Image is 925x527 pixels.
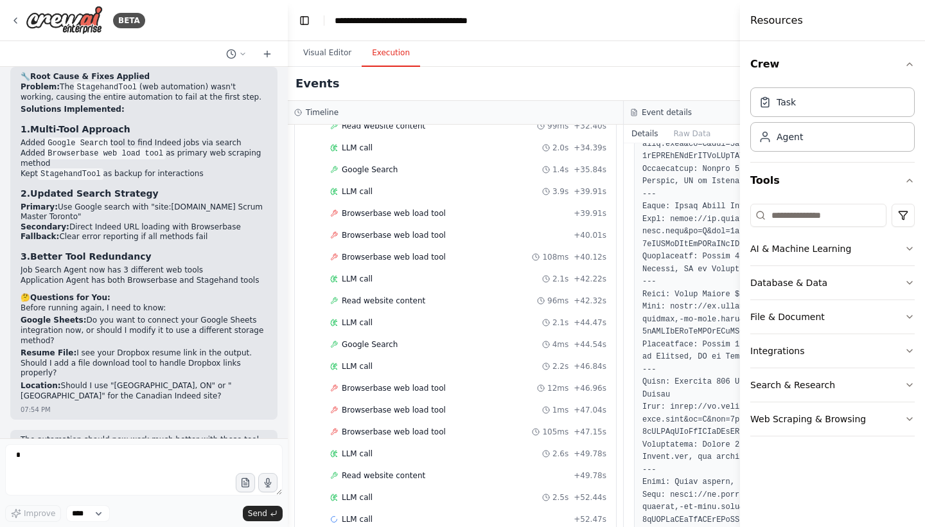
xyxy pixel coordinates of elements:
[574,449,606,459] span: + 49.78s
[342,143,373,153] span: LLM call
[777,130,803,143] div: Agent
[574,317,606,328] span: + 44.47s
[574,165,606,175] span: + 35.84s
[342,208,446,219] span: Browserbase web load tool
[342,230,446,240] span: Browserbase web load tool
[750,334,915,368] button: Integrations
[21,148,267,169] li: Added as primary web scraping method
[342,165,398,175] span: Google Search
[21,82,267,103] p: The (web automation) wasn't working, causing the entire automation to fail at the first step.
[574,208,606,219] span: + 39.91s
[5,505,61,522] button: Improve
[221,46,252,62] button: Switch to previous chat
[342,492,373,503] span: LLM call
[21,169,267,179] li: Kept as backup for interactions
[335,14,479,27] nav: breadcrumb
[777,96,796,109] div: Task
[547,121,568,131] span: 99ms
[21,316,87,325] strong: Google Sheets:
[750,163,915,199] button: Tools
[21,187,267,200] h3: 2.
[21,232,59,241] strong: Fallback:
[342,427,446,437] span: Browserbase web load tool
[26,6,103,35] img: Logo
[750,266,915,299] button: Database & Data
[750,13,803,28] h4: Resources
[547,296,568,306] span: 96ms
[574,492,606,503] span: + 52.44s
[547,383,568,393] span: 12ms
[750,232,915,265] button: AI & Machine Learning
[30,251,152,262] strong: Better Tool Redundancy
[30,188,158,199] strong: Updated Search Strategy
[574,361,606,371] span: + 46.84s
[574,514,606,524] span: + 52.47s
[342,339,398,350] span: Google Search
[750,310,825,323] div: File & Document
[21,138,267,148] li: Added tool to find Indeed jobs via search
[574,230,606,240] span: + 40.01s
[750,402,915,436] button: Web Scraping & Browsing
[21,348,76,357] strong: Resume File:
[552,339,569,350] span: 4ms
[574,470,606,481] span: + 49.78s
[552,274,568,284] span: 2.1s
[248,508,267,519] span: Send
[342,274,373,284] span: LLM call
[574,383,606,393] span: + 46.96s
[542,252,568,262] span: 108ms
[574,405,606,415] span: + 47.04s
[21,265,267,276] li: Job Search Agent now has 3 different web tools
[45,148,166,159] code: Browserbase web load tool
[113,13,145,28] div: BETA
[624,125,666,143] button: Details
[574,252,606,262] span: + 40.12s
[258,473,277,492] button: Click to speak your automation idea
[45,138,110,149] code: Google Search
[293,40,362,67] button: Visual Editor
[750,379,835,391] div: Search & Research
[542,427,568,437] span: 105ms
[30,72,150,81] strong: Root Cause & Fixes Applied
[236,473,255,492] button: Upload files
[21,405,51,415] div: 07:54 PM
[552,186,568,197] span: 3.9s
[21,202,267,222] li: Use Google search with "site:[DOMAIN_NAME] Scrum Master Toronto"
[552,165,568,175] span: 1.4s
[342,449,373,459] span: LLM call
[38,168,103,180] code: StagehandTool
[574,186,606,197] span: + 39.91s
[342,186,373,197] span: LLM call
[30,124,130,134] strong: Multi-Tool Approach
[574,339,606,350] span: + 44.54s
[574,121,606,131] span: + 32.40s
[552,449,568,459] span: 2.6s
[30,293,110,302] strong: Questions for You:
[295,75,339,93] h2: Events
[342,383,446,393] span: Browserbase web load tool
[574,427,606,437] span: + 47.15s
[295,12,313,30] button: Hide left sidebar
[750,276,827,289] div: Database & Data
[342,405,446,415] span: Browserbase web load tool
[750,242,851,255] div: AI & Machine Learning
[306,107,339,118] h3: Timeline
[342,514,373,524] span: LLM call
[552,361,568,371] span: 2.2s
[342,252,446,262] span: Browserbase web load tool
[21,276,267,286] li: Application Agent has both Browserbase and Stagehand tools
[750,46,915,82] button: Crew
[21,72,267,82] h2: 🔧
[342,121,425,131] span: Read website content
[21,435,267,465] p: The automation should now work much better with these tool improvements! Try running it again and...
[21,250,267,263] h3: 3.
[362,40,420,67] button: Execution
[750,199,915,447] div: Tools
[750,300,915,334] button: File & Document
[257,46,277,62] button: Start a new chat
[342,296,425,306] span: Read website content
[74,82,139,93] code: StagehandTool
[21,222,69,231] strong: Secondary:
[21,222,267,233] li: Direct Indeed URL loading with Browserbase
[21,348,267,379] p: I see your Dropbox resume link in the output. Should I add a file download tool to handle Dropbox...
